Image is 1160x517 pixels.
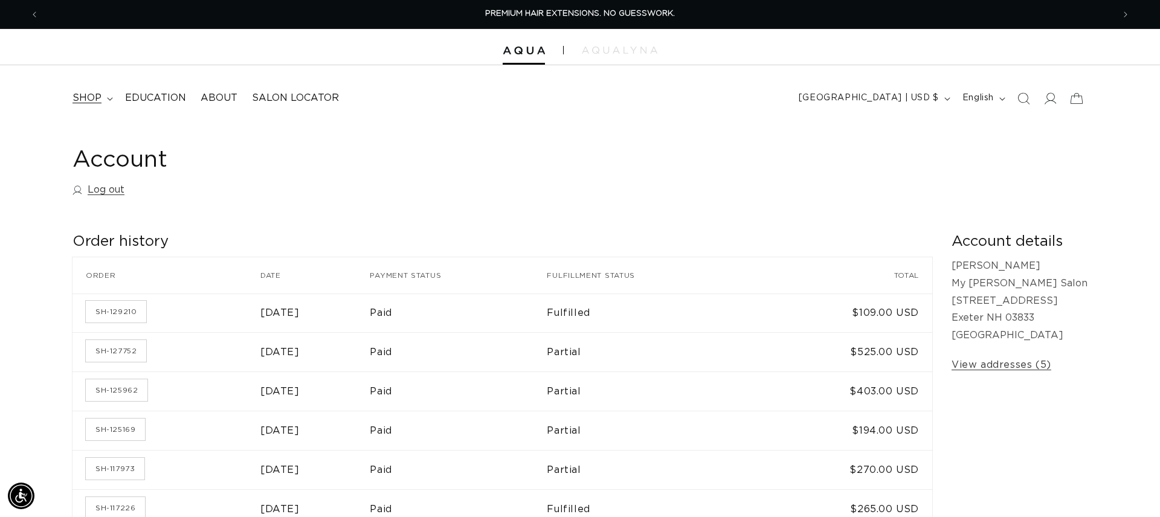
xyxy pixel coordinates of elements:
button: Previous announcement [21,3,48,26]
span: PREMIUM HAIR EXTENSIONS. NO GUESSWORK. [485,10,675,18]
td: $194.00 USD [759,411,932,450]
td: Paid [370,332,547,371]
td: Partial [547,371,759,411]
div: Accessibility Menu [8,483,34,509]
summary: shop [65,85,118,112]
a: Order number SH-129210 [86,301,146,323]
td: $270.00 USD [759,450,932,489]
a: About [193,85,245,112]
time: [DATE] [260,465,300,475]
td: Partial [547,450,759,489]
summary: Search [1010,85,1037,112]
th: Fulfillment status [547,257,759,294]
td: Paid [370,450,547,489]
a: Log out [72,181,124,199]
p: [PERSON_NAME] My [PERSON_NAME] Salon [STREET_ADDRESS] Exeter NH 03833 [GEOGRAPHIC_DATA] [952,257,1087,344]
span: Salon Locator [252,92,339,104]
time: [DATE] [260,387,300,396]
a: Salon Locator [245,85,346,112]
a: Order number SH-125962 [86,379,147,401]
button: [GEOGRAPHIC_DATA] | USD $ [791,87,955,110]
a: Education [118,85,193,112]
span: Education [125,92,186,104]
span: [GEOGRAPHIC_DATA] | USD $ [799,92,939,104]
td: $109.00 USD [759,294,932,333]
h2: Account details [952,233,1087,251]
button: Next announcement [1112,3,1139,26]
a: Order number SH-117973 [86,458,144,480]
time: [DATE] [260,504,300,514]
h1: Account [72,146,1087,175]
th: Total [759,257,932,294]
td: $525.00 USD [759,332,932,371]
td: Partial [547,332,759,371]
td: Paid [370,294,547,333]
th: Order [72,257,260,294]
a: View addresses (5) [952,356,1051,374]
img: Aqua Hair Extensions [503,47,545,55]
h2: Order history [72,233,932,251]
button: English [955,87,1010,110]
td: Paid [370,371,547,411]
td: Fulfilled [547,294,759,333]
a: Order number SH-125169 [86,419,145,440]
a: Order number SH-127752 [86,340,146,362]
span: shop [72,92,101,104]
img: aqualyna.com [582,47,657,54]
td: Partial [547,411,759,450]
th: Date [260,257,370,294]
time: [DATE] [260,347,300,357]
td: Paid [370,411,547,450]
span: English [962,92,994,104]
time: [DATE] [260,308,300,318]
th: Payment status [370,257,547,294]
time: [DATE] [260,426,300,435]
span: About [201,92,237,104]
td: $403.00 USD [759,371,932,411]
